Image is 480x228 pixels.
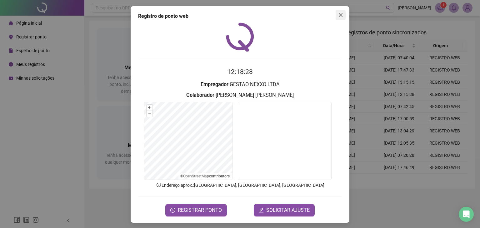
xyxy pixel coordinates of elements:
button: + [147,105,152,111]
span: clock-circle [170,208,175,213]
span: edit [259,208,264,213]
span: close [338,12,343,17]
p: Endereço aprox. : [GEOGRAPHIC_DATA], [GEOGRAPHIC_DATA], [GEOGRAPHIC_DATA] [138,182,342,189]
time: 12:18:28 [227,68,253,76]
span: info-circle [156,182,162,188]
button: REGISTRAR PONTO [165,204,227,216]
span: REGISTRAR PONTO [178,206,222,214]
div: Registro de ponto web [138,12,342,20]
div: Open Intercom Messenger [459,207,474,222]
strong: Colaborador [186,92,214,98]
button: editSOLICITAR AJUSTE [254,204,315,216]
button: – [147,111,152,117]
a: OpenStreetMap [183,174,209,178]
img: QRPoint [226,22,254,52]
button: Close [336,10,346,20]
strong: Empregador [201,82,228,87]
li: © contributors. [180,174,231,178]
span: SOLICITAR AJUSTE [266,206,310,214]
h3: : [PERSON_NAME] [PERSON_NAME] [138,91,342,99]
h3: : GESTAO NEXXO LTDA [138,81,342,89]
